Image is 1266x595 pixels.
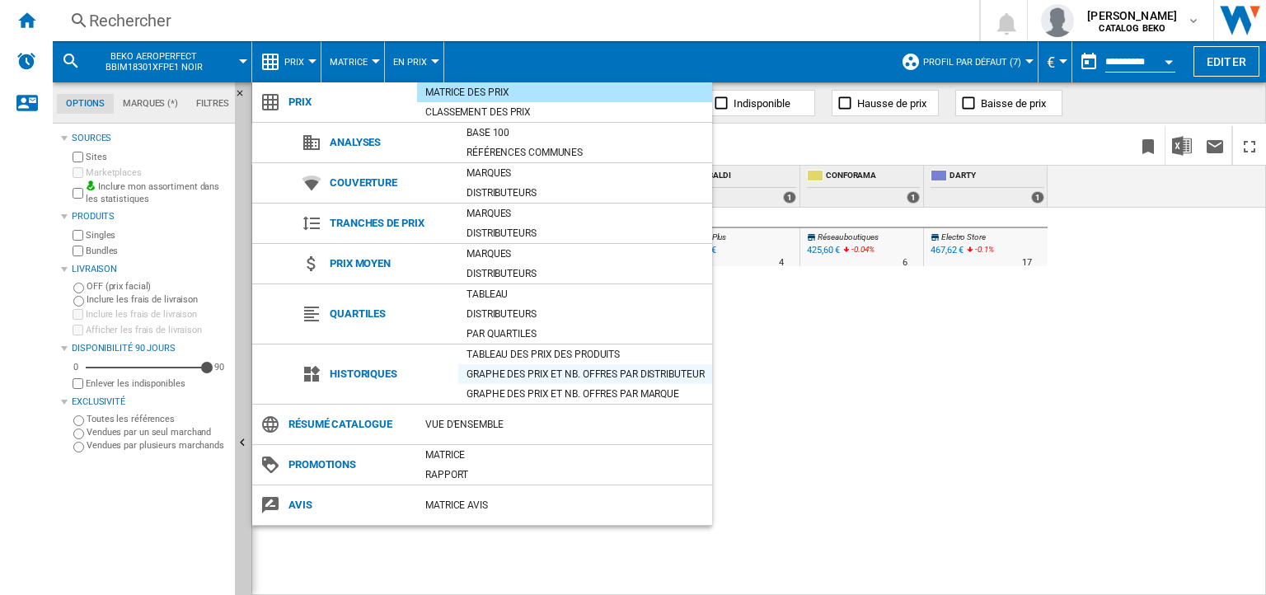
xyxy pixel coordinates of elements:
[458,386,712,402] div: Graphe des prix et nb. offres par marque
[321,131,458,154] span: Analyses
[458,185,712,201] div: Distributeurs
[458,205,712,222] div: Marques
[321,252,458,275] span: Prix moyen
[458,165,712,181] div: Marques
[280,453,417,476] span: Promotions
[417,447,712,463] div: Matrice
[280,91,417,114] span: Prix
[321,363,458,386] span: Historiques
[321,171,458,194] span: Couverture
[458,225,712,241] div: Distributeurs
[417,104,712,120] div: Classement des prix
[280,494,417,517] span: Avis
[458,326,712,342] div: Par quartiles
[458,124,712,141] div: Base 100
[458,246,712,262] div: Marques
[417,466,712,483] div: Rapport
[458,306,712,322] div: Distributeurs
[417,416,712,433] div: Vue d'ensemble
[458,346,712,363] div: Tableau des prix des produits
[458,144,712,161] div: Références communes
[417,497,712,513] div: Matrice AVIS
[417,84,712,101] div: Matrice des prix
[321,302,458,326] span: Quartiles
[321,212,458,235] span: Tranches de prix
[458,286,712,302] div: Tableau
[458,265,712,282] div: Distributeurs
[280,413,417,436] span: Résumé catalogue
[458,366,712,382] div: Graphe des prix et nb. offres par distributeur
